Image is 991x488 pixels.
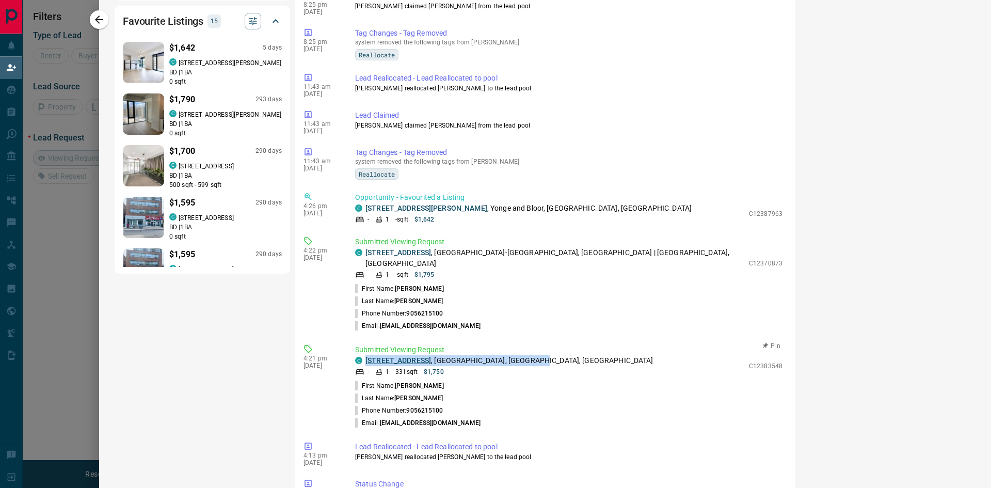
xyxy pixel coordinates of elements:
[116,93,171,135] img: Favourited listing
[169,77,282,86] p: 0 sqft
[424,367,444,376] p: $1,750
[355,418,481,428] p: Email:
[123,195,282,241] a: Favourited listing$1,595290 dayscondos.ca[STREET_ADDRESS]BD |1BA0 sqft
[179,162,234,171] p: [STREET_ADDRESS]
[255,250,282,259] p: 290 days
[355,147,782,158] p: Tag Changes - Tag Removed
[355,452,782,462] p: [PERSON_NAME] reallocated [PERSON_NAME] to the lead pool
[394,297,443,305] span: [PERSON_NAME]
[169,110,177,117] div: condos.ca
[263,43,282,52] p: 5 days
[169,145,195,158] p: $1,700
[169,162,177,169] div: condos.ca
[414,215,435,224] p: $1,642
[757,341,787,351] button: Pin
[380,419,481,427] span: [EMAIL_ADDRESS][DOMAIN_NAME]
[303,128,340,135] p: [DATE]
[355,296,443,306] p: Last Name:
[355,158,782,165] p: system removed the following tags from [PERSON_NAME]
[303,1,340,8] p: 8:25 pm
[406,407,443,414] span: 9056215100
[303,158,340,165] p: 11:43 am
[303,202,340,210] p: 4:26 pm
[169,265,177,272] div: condos.ca
[303,459,340,466] p: [DATE]
[355,39,782,46] p: system removed the following tags from [PERSON_NAME]
[355,110,782,121] p: Lead Claimed
[123,246,282,293] a: Favourited listing$1,595290 dayscondos.ca[STREET_ADDRESS]
[113,145,175,186] img: Favourited listing
[359,50,395,60] span: Reallocate
[355,406,443,415] p: Phone Number:
[395,270,408,279] p: - sqft
[123,13,203,29] h2: Favourite Listings
[303,362,340,369] p: [DATE]
[303,355,340,362] p: 4:21 pm
[169,248,195,261] p: $1,595
[123,91,282,138] a: Favourited listing$1,790293 dayscondos.ca[STREET_ADDRESS][PERSON_NAME]BD |1BA0 sqft
[355,2,782,11] p: [PERSON_NAME] claimed [PERSON_NAME] from the lead pool
[355,381,444,390] p: First Name:
[303,45,340,53] p: [DATE]
[303,247,340,254] p: 4:22 pm
[365,356,431,365] a: [STREET_ADDRESS]
[179,110,281,119] p: [STREET_ADDRESS][PERSON_NAME]
[303,165,340,172] p: [DATE]
[365,203,692,214] p: , Yonge and Bloor, [GEOGRAPHIC_DATA], [GEOGRAPHIC_DATA]
[303,254,340,261] p: [DATE]
[406,310,443,317] span: 9056215100
[355,284,444,293] p: First Name:
[355,442,782,452] p: Lead Reallocated - Lead Reallocated to pool
[365,248,431,257] a: [STREET_ADDRESS]
[386,367,389,376] p: 1
[355,73,782,84] p: Lead Reallocated - Lead Reallocated to pool
[123,248,163,290] img: Favourited listing
[365,247,744,269] p: , [GEOGRAPHIC_DATA]-[GEOGRAPHIC_DATA], [GEOGRAPHIC_DATA] | [GEOGRAPHIC_DATA], [GEOGRAPHIC_DATA]
[303,38,340,45] p: 8:25 pm
[113,42,175,83] img: Favourited listing
[367,270,369,279] p: -
[367,215,369,224] p: -
[123,9,282,34] div: Favourite Listings15
[355,192,782,203] p: Opportunity - Favourited a Listing
[169,42,195,54] p: $1,642
[355,321,481,330] p: Email:
[303,90,340,98] p: [DATE]
[179,58,281,68] p: [STREET_ADDRESS][PERSON_NAME]
[169,180,282,190] p: 500 sqft - 599 sqft
[749,361,782,371] p: C12383548
[169,223,282,232] p: BD | 1 BA
[255,198,282,207] p: 290 days
[303,8,340,15] p: [DATE]
[395,285,443,292] span: [PERSON_NAME]
[123,40,282,86] a: Favourited listing$1,6425 dayscondos.ca[STREET_ADDRESS][PERSON_NAME]BD |1BA0 sqft
[255,95,282,104] p: 293 days
[395,215,408,224] p: - sqft
[355,393,443,403] p: Last Name:
[395,382,443,389] span: [PERSON_NAME]
[386,215,389,224] p: 1
[303,452,340,459] p: 4:13 pm
[179,213,234,223] p: [STREET_ADDRESS]
[355,357,362,364] div: condos.ca
[355,28,782,39] p: Tag Changes - Tag Removed
[365,204,487,212] a: [STREET_ADDRESS][PERSON_NAME]
[355,237,782,247] p: Submitted Viewing Request
[211,15,218,27] p: 15
[169,232,282,241] p: 0 sqft
[365,355,653,366] p: , [GEOGRAPHIC_DATA], [GEOGRAPHIC_DATA], [GEOGRAPHIC_DATA]
[355,309,443,318] p: Phone Number:
[355,121,782,130] p: [PERSON_NAME] claimed [PERSON_NAME] from the lead pool
[123,197,163,238] img: Favourited listing
[169,171,282,180] p: BD | 1 BA
[394,395,443,402] span: [PERSON_NAME]
[355,249,362,256] div: condos.ca
[303,83,340,90] p: 11:43 am
[395,367,418,376] p: 331 sqft
[169,58,177,66] div: condos.ca
[123,143,282,190] a: Favourited listing$1,700290 dayscondos.ca[STREET_ADDRESS]BD |1BA500 sqft - 599 sqft
[355,84,782,93] p: [PERSON_NAME] reallocated [PERSON_NAME] to the lead pool
[303,120,340,128] p: 11:43 am
[386,270,389,279] p: 1
[169,129,282,138] p: 0 sqft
